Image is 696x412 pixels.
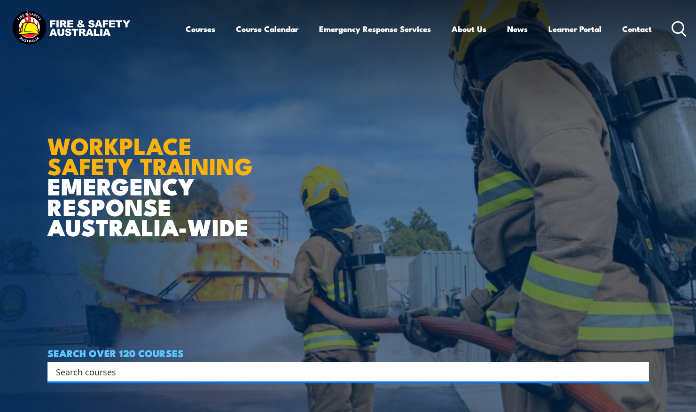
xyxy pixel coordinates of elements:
[633,365,646,378] button: Search magnifier button
[47,127,253,183] strong: WORKPLACE SAFETY TRAINING
[186,16,215,41] a: Courses
[548,16,602,41] a: Learner Portal
[58,365,630,378] form: Search form
[507,16,528,41] a: News
[236,16,298,41] a: Course Calendar
[319,16,431,41] a: Emergency Response Services
[47,111,277,236] h1: EMERGENCY RESPONSE AUSTRALIA-WIDE
[452,16,486,41] a: About Us
[47,348,649,358] h4: SEARCH OVER 120 COURSES
[56,365,628,379] input: Search input
[622,16,652,41] a: Contact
